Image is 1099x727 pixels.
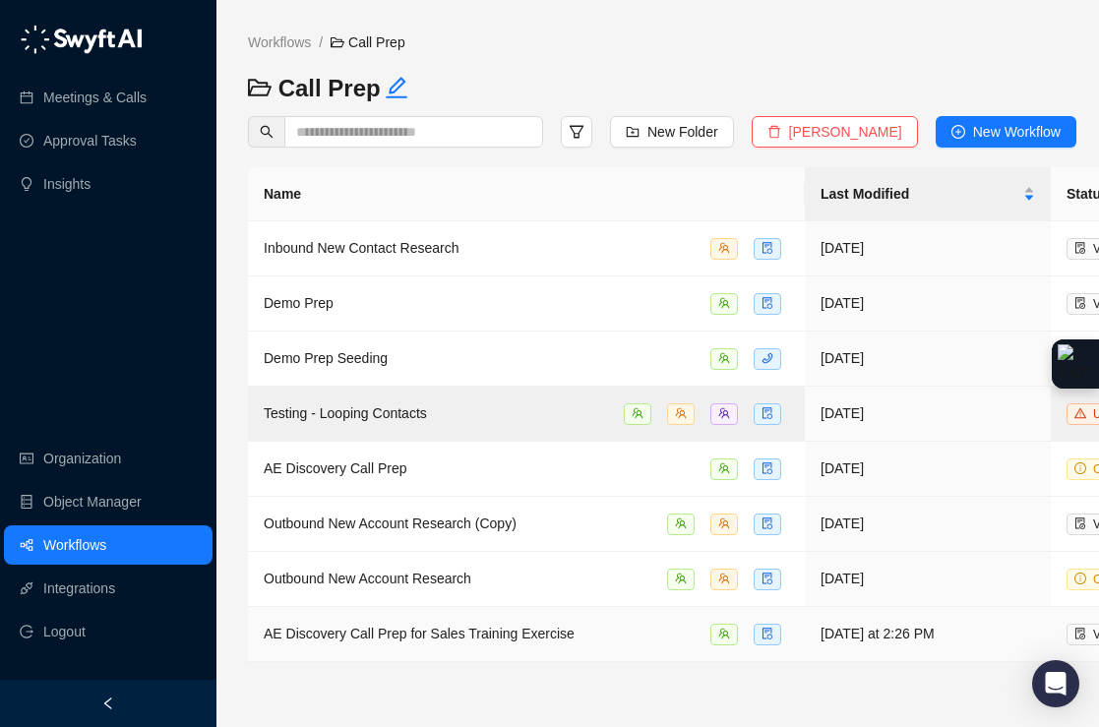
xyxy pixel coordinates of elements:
[951,125,965,139] span: plus-circle
[264,626,575,641] span: AE Discovery Call Prep for Sales Training Exercise
[675,573,687,584] span: team
[385,76,408,99] span: edit
[101,697,115,710] span: left
[1074,517,1086,529] span: file-done
[936,116,1076,148] button: New Workflow
[248,167,805,221] th: Name
[805,552,1051,607] td: [DATE]
[718,462,730,474] span: team
[718,297,730,309] span: team
[789,121,902,143] span: [PERSON_NAME]
[718,242,730,254] span: team
[718,573,730,584] span: team
[43,482,142,521] a: Object Manager
[331,35,344,49] span: folder-open
[632,407,643,419] span: team
[264,295,334,311] span: Demo Prep
[675,407,687,419] span: team
[248,76,272,99] span: folder-open
[762,628,773,639] span: file-sync
[805,276,1051,332] td: [DATE]
[43,439,121,478] a: Organization
[20,25,143,54] img: logo-05li4sbe.png
[20,625,33,638] span: logout
[762,407,773,419] span: file-sync
[1074,462,1086,474] span: info-circle
[805,607,1051,662] td: [DATE] at 2:26 PM
[264,460,407,476] span: AE Discovery Call Prep
[805,442,1051,497] td: [DATE]
[762,297,773,309] span: file-sync
[264,405,427,421] span: Testing - Looping Contacts
[569,124,584,140] span: filter
[1032,660,1079,707] div: Open Intercom Messenger
[647,121,718,143] span: New Folder
[319,31,323,53] li: /
[762,573,773,584] span: file-sync
[264,515,517,531] span: Outbound New Account Research (Copy)
[1074,242,1086,254] span: file-done
[385,73,408,104] button: Edit
[762,462,773,474] span: file-sync
[1074,628,1086,639] span: file-done
[43,612,86,651] span: Logout
[718,517,730,529] span: team
[43,78,147,117] a: Meetings & Calls
[264,240,458,256] span: Inbound New Contact Research
[805,221,1051,276] td: [DATE]
[264,350,388,366] span: Demo Prep Seeding
[805,332,1051,387] td: [DATE]
[1058,344,1093,384] img: Extension Icon
[43,121,137,160] a: Approval Tasks
[626,125,640,139] span: folder-add
[331,34,404,50] span: Call Prep
[752,116,918,148] button: [PERSON_NAME]
[805,387,1051,442] td: [DATE]
[762,352,773,364] span: phone
[610,116,734,148] button: New Folder
[244,31,315,53] a: Workflows
[43,569,115,608] a: Integrations
[718,628,730,639] span: team
[718,352,730,364] span: team
[718,407,730,419] span: team
[248,73,582,104] h3: Call Prep
[675,517,687,529] span: team
[767,125,781,139] span: delete
[43,525,106,565] a: Workflows
[973,121,1061,143] span: New Workflow
[762,517,773,529] span: file-sync
[762,242,773,254] span: file-sync
[821,183,1019,205] span: Last Modified
[264,571,471,586] span: Outbound New Account Research
[1074,573,1086,584] span: info-circle
[1074,297,1086,309] span: file-done
[260,125,274,139] span: search
[805,497,1051,552] td: [DATE]
[43,164,91,204] a: Insights
[1074,407,1086,419] span: warning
